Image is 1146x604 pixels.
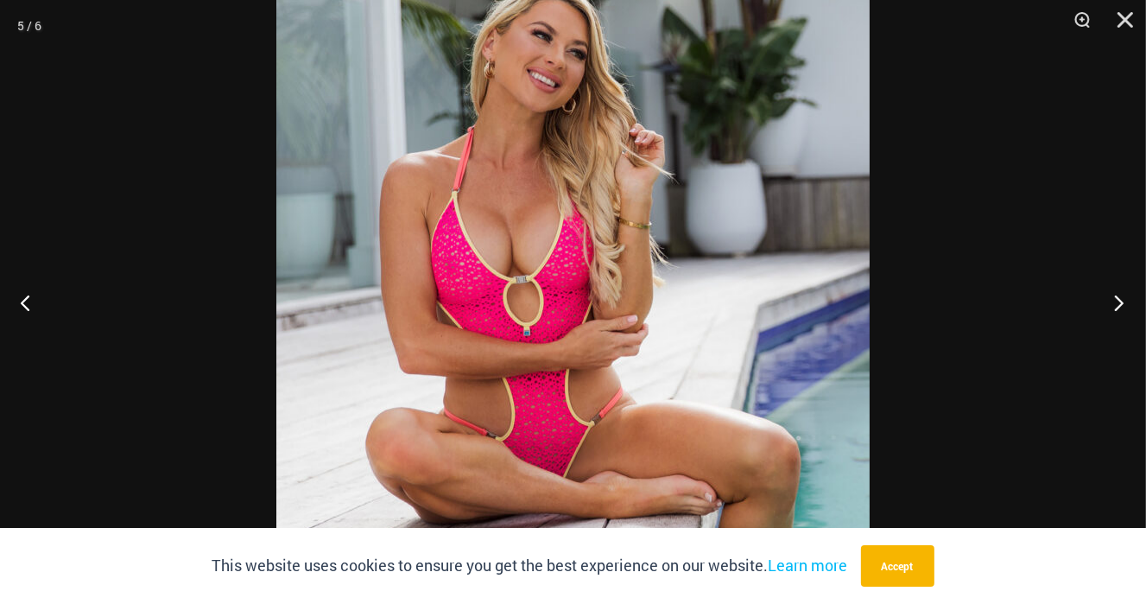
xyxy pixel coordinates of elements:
p: This website uses cookies to ensure you get the best experience on our website. [212,553,848,579]
a: Learn more [769,555,848,575]
button: Accept [861,545,934,587]
button: Next [1081,259,1146,346]
div: 5 / 6 [17,13,41,39]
